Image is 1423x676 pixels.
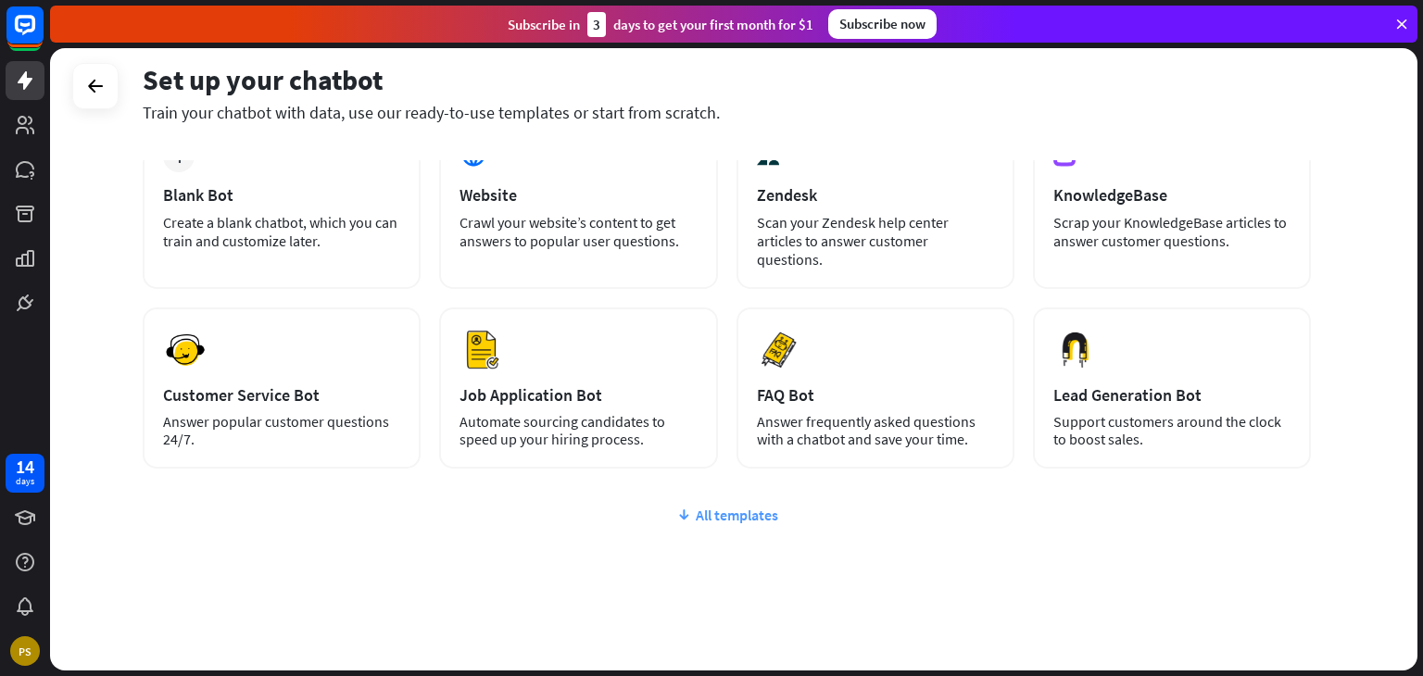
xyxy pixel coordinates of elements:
div: All templates [143,506,1311,524]
div: Set up your chatbot [143,62,1311,97]
div: Website [460,184,697,206]
div: Subscribe now [828,9,937,39]
div: Scrap your KnowledgeBase articles to answer customer questions. [1053,213,1291,250]
div: Answer frequently asked questions with a chatbot and save your time. [757,413,994,448]
div: Train your chatbot with data, use our ready-to-use templates or start from scratch. [143,102,1311,123]
div: Automate sourcing candidates to speed up your hiring process. [460,413,697,448]
div: FAQ Bot [757,384,994,406]
div: Job Application Bot [460,384,697,406]
div: 3 [587,12,606,37]
div: Scan your Zendesk help center articles to answer customer questions. [757,213,994,269]
div: 14 [16,458,34,475]
div: Support customers around the clock to boost sales. [1053,413,1291,448]
div: days [16,475,34,488]
div: Blank Bot [163,184,400,206]
div: Create a blank chatbot, which you can train and customize later. [163,213,400,250]
button: Open LiveChat chat widget [15,7,70,63]
a: 14 days [6,454,44,493]
div: Lead Generation Bot [1053,384,1291,406]
div: Zendesk [757,184,994,206]
div: Subscribe in days to get your first month for $1 [508,12,813,37]
div: KnowledgeBase [1053,184,1291,206]
div: Answer popular customer questions 24/7. [163,413,400,448]
div: PS [10,636,40,666]
div: Crawl your website’s content to get answers to popular user questions. [460,213,697,250]
div: Customer Service Bot [163,384,400,406]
